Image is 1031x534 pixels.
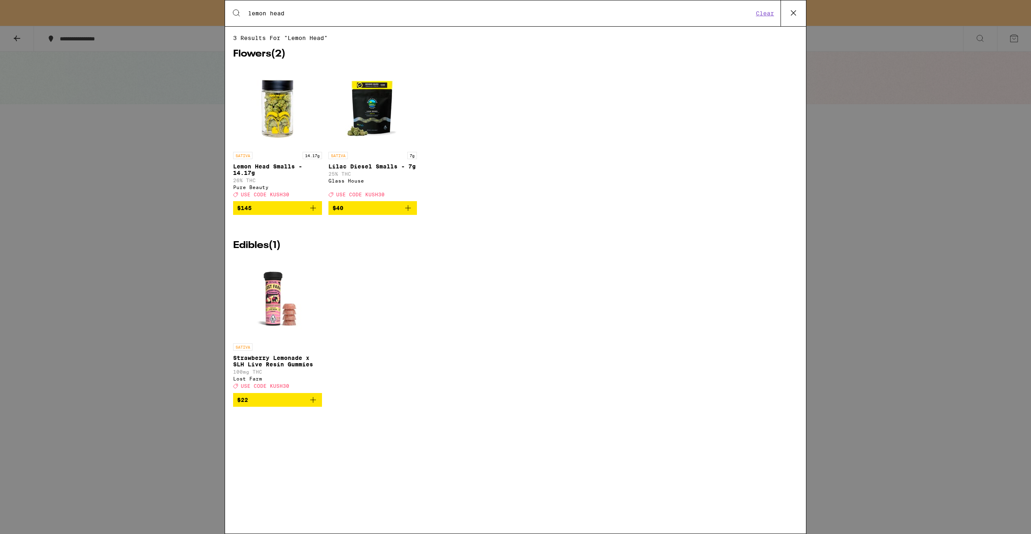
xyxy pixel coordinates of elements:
[233,355,322,368] p: Strawberry Lemonade x SLH Live Resin Gummies
[303,152,322,159] p: 14.17g
[328,67,417,201] a: Open page for Lilac Diesel Smalls - 7g from Glass House
[328,178,417,183] div: Glass House
[328,201,417,215] button: Add to bag
[233,376,322,381] div: Lost Farm
[233,49,798,59] h2: Flowers ( 2 )
[332,205,343,211] span: $40
[332,67,413,148] img: Glass House - Lilac Diesel Smalls - 7g
[233,67,322,201] a: Open page for Lemon Head Smalls - 14.17g from Pure Beauty
[233,369,322,374] p: 100mg THC
[248,10,753,17] input: Search for products & categories
[336,192,385,197] span: USE CODE KUSH30
[233,259,322,393] a: Open page for Strawberry Lemonade x SLH Live Resin Gummies from Lost Farm
[233,201,322,215] button: Add to bag
[328,163,417,170] p: Lilac Diesel Smalls - 7g
[237,259,318,339] img: Lost Farm - Strawberry Lemonade x SLH Live Resin Gummies
[328,171,417,177] p: 25% THC
[237,67,318,148] img: Pure Beauty - Lemon Head Smalls - 14.17g
[233,393,322,407] button: Add to bag
[233,178,322,183] p: 26% THC
[237,397,248,403] span: $22
[233,152,252,159] p: SATIVA
[233,185,322,190] div: Pure Beauty
[233,35,798,41] span: 3 results for "lemon head"
[407,152,417,159] p: 7g
[5,6,58,12] span: Hi. Need any help?
[241,192,289,197] span: USE CODE KUSH30
[753,10,776,17] button: Clear
[233,241,798,250] h2: Edibles ( 1 )
[237,205,252,211] span: $145
[233,343,252,351] p: SATIVA
[328,152,348,159] p: SATIVA
[233,163,322,176] p: Lemon Head Smalls - 14.17g
[241,384,289,389] span: USE CODE KUSH30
